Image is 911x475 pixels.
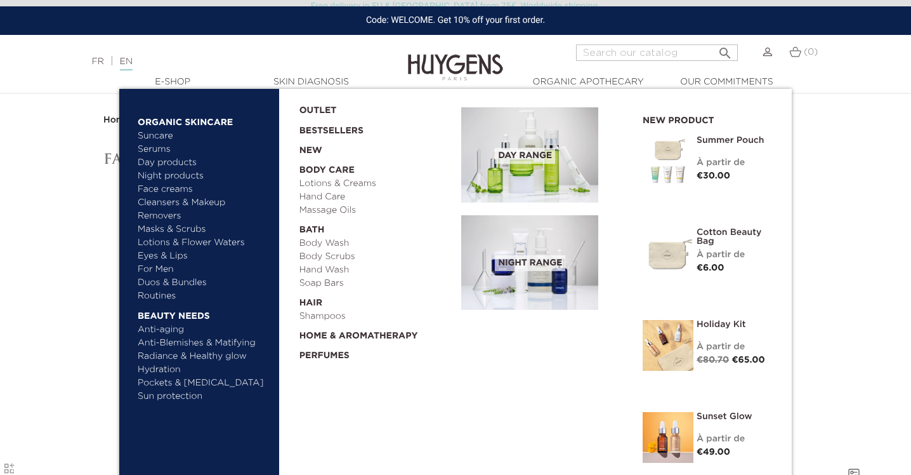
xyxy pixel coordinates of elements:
[495,255,565,271] span: Night Range
[697,340,773,354] div: À partir de
[138,223,270,236] a: Masks & Scrubs
[697,412,773,421] a: Sunset Glow
[697,264,724,272] span: €6.00
[299,264,453,277] a: Hand Wash
[138,183,270,196] a: Face creams
[138,276,270,290] a: Duos & Bundles
[643,111,773,126] h2: New product
[299,343,453,363] a: Perfumes
[525,76,652,89] a: Organic Apothecary
[461,215,598,311] img: routine_nuit_banner.jpg
[697,171,730,180] span: €30.00
[697,156,773,170] div: À partir de
[299,157,453,177] a: Body Care
[103,151,808,167] h1: Face Consultation
[120,57,133,70] a: EN
[299,217,453,237] a: Bath
[138,263,270,276] a: For Men
[299,204,453,217] a: Massage Oils
[643,228,693,279] img: Cotton Beauty Bag
[247,76,374,89] a: Skin Diagnosis
[103,116,130,124] strong: Home
[138,290,270,303] a: Routines
[86,54,370,69] div: |
[138,303,270,323] a: Beauty needs
[576,44,738,61] input: Search
[461,107,598,203] img: routine_jour_banner.jpg
[138,363,270,377] a: Hydration
[461,107,624,203] a: Day Range
[408,34,503,83] img: Huygens
[138,130,270,143] a: Suncare
[731,356,764,365] span: €65.00
[138,323,270,337] a: Anti-aging
[697,320,773,329] a: Holiday Kit
[495,148,555,164] span: Day Range
[697,136,773,145] a: Summer pouch
[92,57,104,66] a: FR
[138,250,270,263] a: Eyes & Lips
[138,350,270,363] a: Radiance & Healthy glow
[663,76,790,89] a: Our commitments
[461,215,624,311] a: Night Range
[804,48,818,57] span: (0)
[643,136,693,187] img: Summer pouch
[299,250,453,264] a: Body Scrubs
[138,156,270,170] a: Day products
[109,76,236,89] a: E-Shop
[697,248,773,262] div: À partir de
[299,117,442,138] a: Bestsellers
[138,196,270,223] a: Cleansers & Makeup Removers
[299,191,453,204] a: Hand Care
[299,323,453,343] a: Home & Aromatherapy
[299,290,453,310] a: Hair
[138,337,270,350] a: Anti-Blemishes & Matifying
[138,377,270,390] a: Pockets & [MEDICAL_DATA]
[299,310,453,323] a: Shampoos
[299,138,453,157] a: New
[714,41,737,58] button: 
[138,143,270,156] a: Serums
[697,432,773,446] div: À partir de
[138,109,270,130] a: Organic Skincare
[697,228,773,246] a: Cotton Beauty Bag
[138,236,270,250] a: Lotions & Flower Waters
[299,177,453,191] a: Lotions & Creams
[138,390,270,403] a: Sun protection
[103,115,133,125] a: Home
[697,356,729,365] span: €80.70
[299,237,453,250] a: Body Wash
[643,412,693,463] img: Sunset Glow
[138,170,259,183] a: Night products
[299,98,442,117] a: OUTLET
[697,448,730,457] span: €49.00
[299,277,453,290] a: Soap Bars
[643,320,693,371] img: Holiday kit
[718,42,733,57] i: 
